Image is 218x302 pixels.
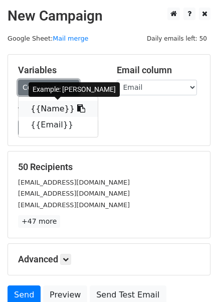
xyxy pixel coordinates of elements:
a: Daily emails left: 50 [143,35,210,42]
a: +47 more [18,215,60,228]
iframe: Chat Widget [168,254,218,302]
small: [EMAIL_ADDRESS][DOMAIN_NAME] [18,190,130,197]
a: Mail merge [53,35,88,42]
h5: Advanced [18,254,200,265]
span: Daily emails left: 50 [143,33,210,44]
div: Example: [PERSON_NAME] [29,82,120,97]
small: Google Sheet: [8,35,88,42]
a: {{Email}} [19,117,98,133]
h2: New Campaign [8,8,210,25]
h5: 50 Recipients [18,162,200,173]
a: Copy/paste... [18,80,79,95]
small: [EMAIL_ADDRESS][DOMAIN_NAME] [18,179,130,186]
h5: Variables [18,65,102,76]
a: {{Name}} [19,101,98,117]
small: [EMAIL_ADDRESS][DOMAIN_NAME] [18,201,130,209]
h5: Email column [117,65,200,76]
